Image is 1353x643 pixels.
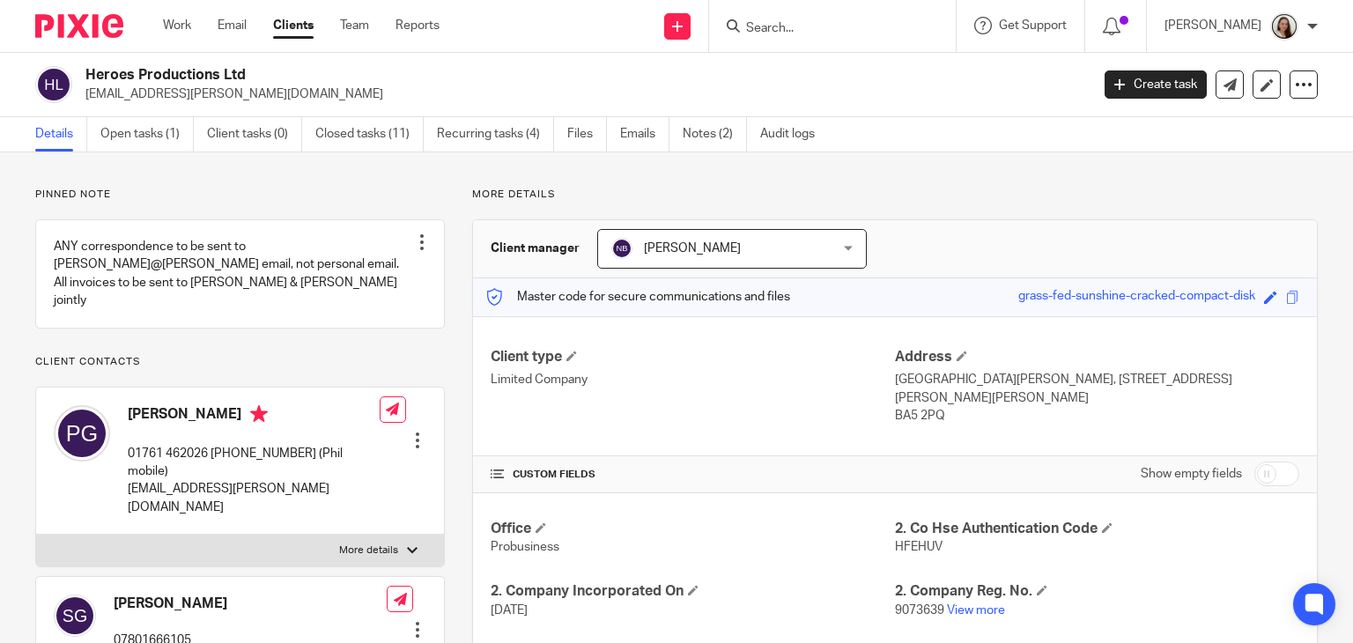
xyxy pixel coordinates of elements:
[895,541,943,553] span: HFEHUV
[644,242,741,255] span: [PERSON_NAME]
[760,117,828,152] a: Audit logs
[486,288,790,306] p: Master code for secure communications and files
[744,21,903,37] input: Search
[35,66,72,103] img: svg%3E
[999,19,1067,32] span: Get Support
[128,445,380,481] p: 01761 462026 [PHONE_NUMBER] (Phil mobile)
[207,117,302,152] a: Client tasks (0)
[437,117,554,152] a: Recurring tasks (4)
[35,355,445,369] p: Client contacts
[895,407,1299,425] p: BA5 2PQ
[340,17,369,34] a: Team
[491,541,559,553] span: Probusiness
[114,595,387,613] h4: [PERSON_NAME]
[163,17,191,34] a: Work
[218,17,247,34] a: Email
[472,188,1318,202] p: More details
[683,117,747,152] a: Notes (2)
[35,188,445,202] p: Pinned note
[895,371,1299,407] p: [GEOGRAPHIC_DATA][PERSON_NAME], [STREET_ADDRESS][PERSON_NAME][PERSON_NAME]
[491,468,895,482] h4: CUSTOM FIELDS
[250,405,268,423] i: Primary
[396,17,440,34] a: Reports
[85,85,1078,103] p: [EMAIL_ADDRESS][PERSON_NAME][DOMAIN_NAME]
[35,117,87,152] a: Details
[895,348,1299,366] h4: Address
[895,520,1299,538] h4: 2. Co Hse Authentication Code
[947,604,1005,617] a: View more
[100,117,194,152] a: Open tasks (1)
[54,595,96,637] img: svg%3E
[491,604,528,617] span: [DATE]
[1141,465,1242,483] label: Show empty fields
[1018,287,1255,307] div: grass-fed-sunshine-cracked-compact-disk
[128,405,380,427] h4: [PERSON_NAME]
[491,348,895,366] h4: Client type
[1105,70,1207,99] a: Create task
[491,520,895,538] h4: Office
[54,405,110,462] img: svg%3E
[273,17,314,34] a: Clients
[567,117,607,152] a: Files
[35,14,123,38] img: Pixie
[895,582,1299,601] h4: 2. Company Reg. No.
[339,543,398,558] p: More details
[128,480,380,516] p: [EMAIL_ADDRESS][PERSON_NAME][DOMAIN_NAME]
[491,240,580,257] h3: Client manager
[895,604,944,617] span: 9073639
[1270,12,1298,41] img: Profile.png
[85,66,880,85] h2: Heroes Productions Ltd
[315,117,424,152] a: Closed tasks (11)
[491,371,895,388] p: Limited Company
[620,117,669,152] a: Emails
[491,582,895,601] h4: 2. Company Incorporated On
[611,238,632,259] img: svg%3E
[1164,17,1261,34] p: [PERSON_NAME]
